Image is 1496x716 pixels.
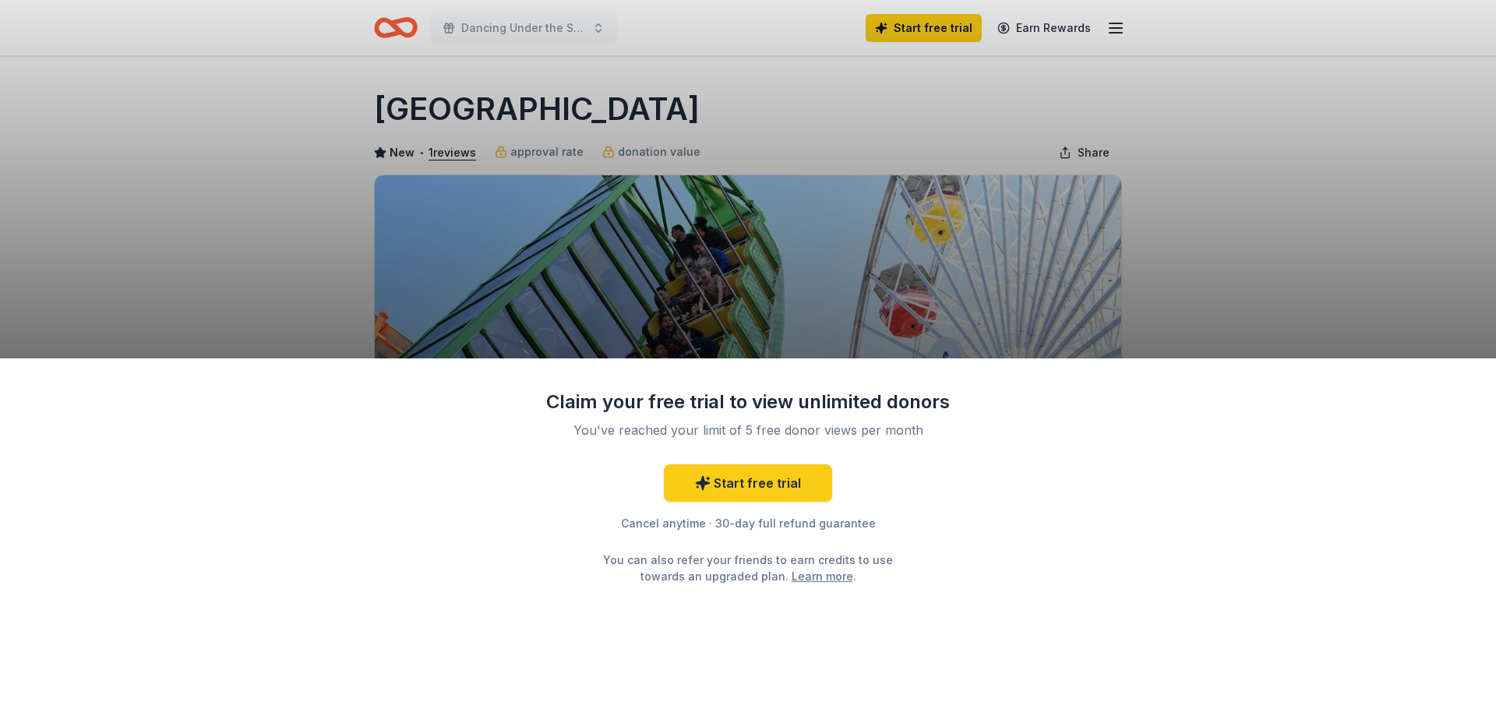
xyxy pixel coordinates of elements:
div: You can also refer your friends to earn credits to use towards an upgraded plan. . [589,552,907,584]
a: Learn more [792,568,853,584]
div: Cancel anytime · 30-day full refund guarantee [545,514,951,533]
div: You've reached your limit of 5 free donor views per month [564,421,932,439]
div: Claim your free trial to view unlimited donors [545,390,951,414]
a: Start free trial [664,464,832,502]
